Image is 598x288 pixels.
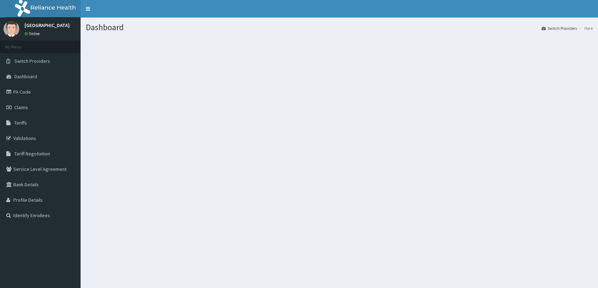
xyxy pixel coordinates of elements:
[578,25,593,31] li: Here
[542,25,577,31] a: Switch Providers
[25,31,41,36] a: Online
[86,23,593,32] h1: Dashboard
[14,73,37,80] span: Dashboard
[14,58,50,64] span: Switch Providers
[14,104,28,110] span: Claims
[4,21,19,37] img: User Image
[14,150,50,157] span: Tariff Negotiation
[25,23,70,28] p: [GEOGRAPHIC_DATA]
[14,120,27,126] span: Tariffs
